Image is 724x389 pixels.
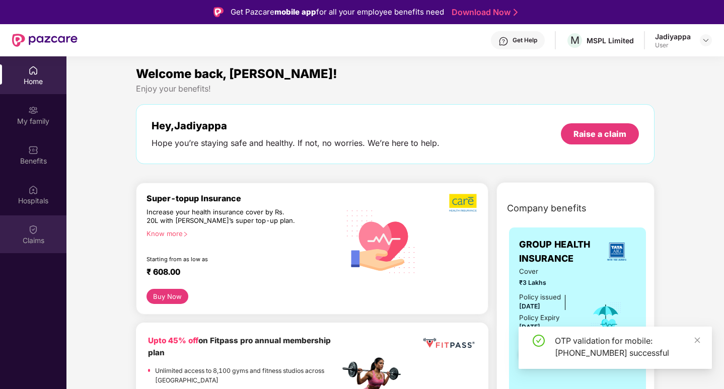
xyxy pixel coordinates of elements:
[590,301,622,335] img: icon
[136,66,337,81] span: Welcome back, [PERSON_NAME]!
[694,337,701,344] span: close
[519,323,540,331] span: [DATE]
[655,32,691,41] div: Jadiyappa
[155,366,339,385] p: Unlimited access to 8,100 gyms and fitness studios across [GEOGRAPHIC_DATA]
[147,229,334,237] div: Know more
[136,84,655,94] div: Enjoy your benefits!
[655,41,691,49] div: User
[28,224,38,235] img: svg+xml;base64,PHN2ZyBpZD0iQ2xhaW0iIHhtbG5zPSJodHRwOi8vd3d3LnczLm9yZy8yMDAwL3N2ZyIgd2lkdGg9IjIwIi...
[519,278,576,287] span: ₹3 Lakhs
[147,256,297,263] div: Starting from as low as
[449,193,478,212] img: b5dec4f62d2307b9de63beb79f102df3.png
[587,36,634,45] div: MSPL Limited
[555,335,700,359] div: OTP validation for mobile: [PHONE_NUMBER] successful
[570,34,580,46] span: M
[603,238,630,265] img: insurerLogo
[183,231,188,237] span: right
[519,266,576,277] span: Cover
[148,336,331,357] b: on Fitpass pro annual membership plan
[340,199,423,283] img: svg+xml;base64,PHN2ZyB4bWxucz0iaHR0cDovL3d3dy53My5vcmcvMjAwMC9zdmciIHhtbG5zOnhsaW5rPSJodHRwOi8vd3...
[147,193,340,203] div: Super-topup Insurance
[147,289,188,304] button: Buy Now
[519,313,559,323] div: Policy Expiry
[421,335,476,352] img: fppp.png
[147,267,330,279] div: ₹ 608.00
[514,343,539,367] img: svg+xml;base64,PHN2ZyB4bWxucz0iaHR0cDovL3d3dy53My5vcmcvMjAwMC9zdmciIHdpZHRoPSI0OC45NDMiIGhlaWdodD...
[28,145,38,155] img: svg+xml;base64,PHN2ZyBpZD0iQmVuZWZpdHMiIHhtbG5zPSJodHRwOi8vd3d3LnczLm9yZy8yMDAwL3N2ZyIgd2lkdGg9Ij...
[28,105,38,115] img: svg+xml;base64,PHN2ZyB3aWR0aD0iMjAiIGhlaWdodD0iMjAiIHZpZXdCb3g9IjAgMCAyMCAyMCIgZmlsbD0ibm9uZSIgeG...
[152,138,440,148] div: Hope you’re staying safe and healthy. If not, no worries. We’re here to help.
[231,6,444,18] div: Get Pazcare for all your employee benefits need
[152,120,440,132] div: Hey, Jadiyappa
[274,7,316,17] strong: mobile app
[507,201,587,215] span: Company benefits
[213,7,224,17] img: Logo
[519,302,540,310] span: [DATE]
[148,336,198,345] b: Upto 45% off
[519,292,561,302] div: Policy issued
[573,128,626,139] div: Raise a claim
[28,65,38,75] img: svg+xml;base64,PHN2ZyBpZD0iSG9tZSIgeG1sbnM9Imh0dHA6Ly93d3cudzMub3JnLzIwMDAvc3ZnIiB3aWR0aD0iMjAiIG...
[28,185,38,195] img: svg+xml;base64,PHN2ZyBpZD0iSG9zcGl0YWxzIiB4bWxucz0iaHR0cDovL3d3dy53My5vcmcvMjAwMC9zdmciIHdpZHRoPS...
[498,36,509,46] img: svg+xml;base64,PHN2ZyBpZD0iSGVscC0zMngzMiIgeG1sbnM9Imh0dHA6Ly93d3cudzMub3JnLzIwMDAvc3ZnIiB3aWR0aD...
[513,36,537,44] div: Get Help
[514,7,518,18] img: Stroke
[519,238,597,266] span: GROUP HEALTH INSURANCE
[147,208,297,225] div: Increase your health insurance cover by Rs. 20L with [PERSON_NAME]’s super top-up plan.
[702,36,710,44] img: svg+xml;base64,PHN2ZyBpZD0iRHJvcGRvd24tMzJ4MzIiIHhtbG5zPSJodHRwOi8vd3d3LnczLm9yZy8yMDAwL3N2ZyIgd2...
[12,34,78,47] img: New Pazcare Logo
[452,7,515,18] a: Download Now
[533,335,545,347] span: check-circle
